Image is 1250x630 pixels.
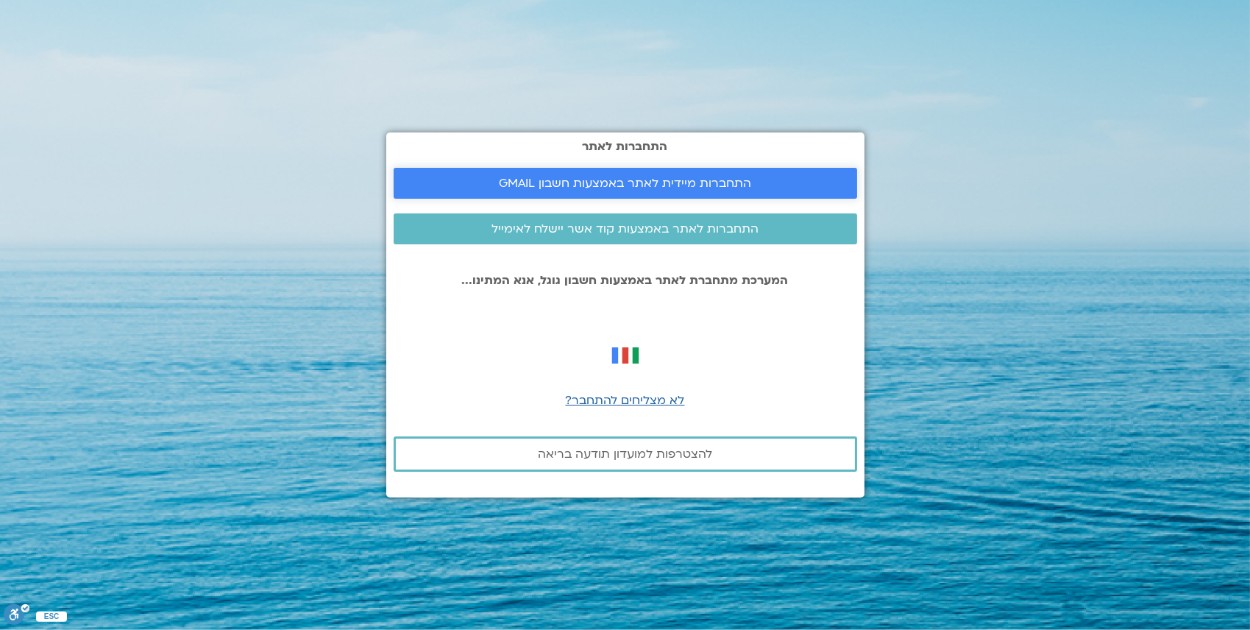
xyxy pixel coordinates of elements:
span: להצטרפות למועדון תודעה בריאה [538,447,712,461]
a: התחברות לאתר באמצעות קוד אשר יישלח לאימייל [394,213,857,244]
span: התחברות לאתר באמצעות קוד אשר יישלח לאימייל [491,222,759,236]
a: להצטרפות למועדון תודעה בריאה [394,436,857,472]
span: התחברות מיידית לאתר באמצעות חשבון GMAIL [499,177,751,190]
a: התחברות מיידית לאתר באמצעות חשבון GMAIL [394,168,857,199]
h2: התחברות לאתר [394,140,857,153]
p: המערכת מתחברת לאתר באמצעות חשבון גוגל, אנא המתינו... [394,274,857,287]
a: לא מצליחים להתחבר? [566,392,685,408]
